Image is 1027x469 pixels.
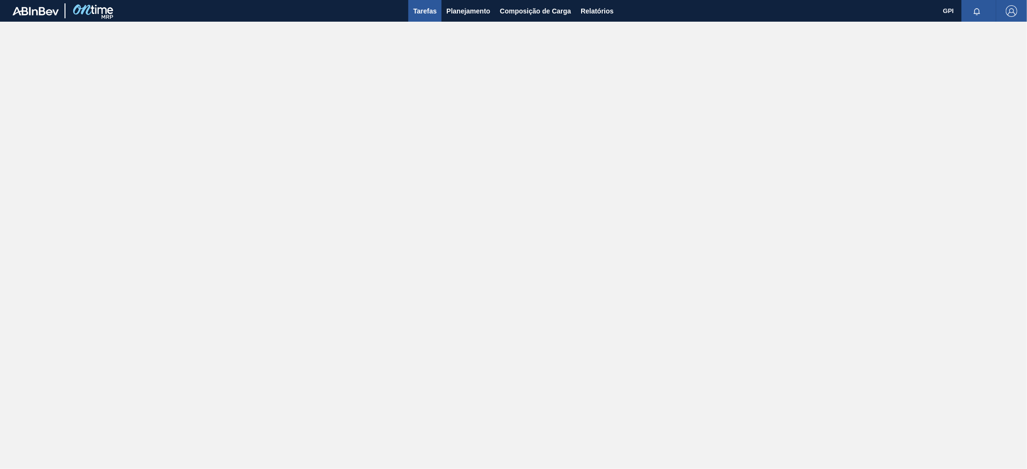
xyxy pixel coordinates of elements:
span: Planejamento [446,5,490,17]
span: Composição de Carga [500,5,571,17]
img: TNhmsLtSVTkK8tSr43FrP2fwEKptu5GPRR3wAAAABJRU5ErkJggg== [13,7,59,15]
span: Tarefas [413,5,437,17]
img: Logout [1006,5,1017,17]
button: Notificações [962,4,992,18]
span: Relatórios [581,5,613,17]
